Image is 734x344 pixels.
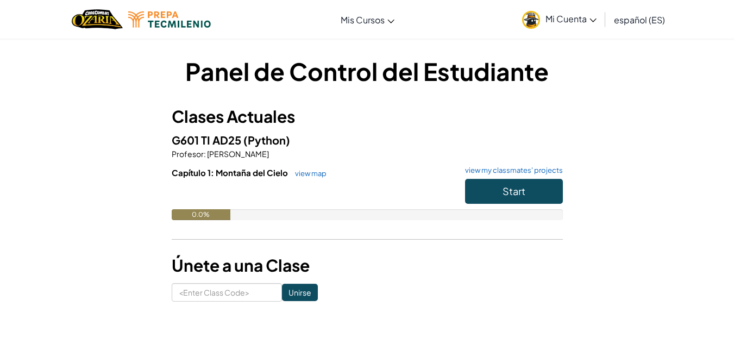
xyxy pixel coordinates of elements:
[128,11,211,28] img: Tecmilenio logo
[72,8,122,30] a: Ozaria by CodeCombat logo
[172,253,563,278] h3: Únete a una Clase
[172,54,563,88] h1: Panel de Control del Estudiante
[503,185,525,197] span: Start
[460,167,563,174] a: view my classmates' projects
[335,5,400,34] a: Mis Cursos
[517,2,602,36] a: Mi Cuenta
[172,133,243,147] span: G601 TI AD25
[172,167,290,178] span: Capítulo 1: Montaña del Cielo
[204,149,206,159] span: :
[341,14,385,26] span: Mis Cursos
[290,169,327,178] a: view map
[465,179,563,204] button: Start
[614,14,665,26] span: español (ES)
[172,209,230,220] div: 0.0%
[172,283,282,302] input: <Enter Class Code>
[72,8,122,30] img: Home
[172,104,563,129] h3: Clases Actuales
[608,5,670,34] a: español (ES)
[545,13,597,24] span: Mi Cuenta
[282,284,318,301] input: Unirse
[522,11,540,29] img: avatar
[206,149,269,159] span: [PERSON_NAME]
[172,149,204,159] span: Profesor
[243,133,290,147] span: (Python)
